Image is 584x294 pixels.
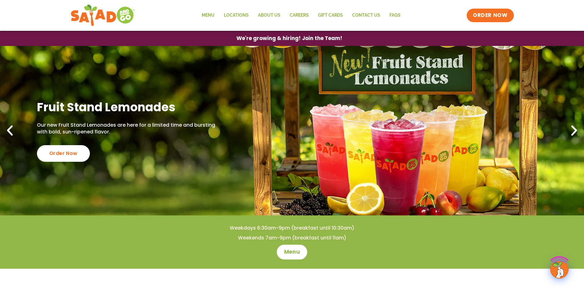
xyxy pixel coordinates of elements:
[313,8,348,22] a: GIFT CARDS
[37,122,217,136] p: Our new Fruit Stand Lemonades are here for a limited time and bursting with bold, sun-ripened fla...
[284,248,300,256] span: Menu
[37,145,90,162] div: Order Now
[219,8,253,22] a: Locations
[253,8,285,22] a: About Us
[277,245,307,259] a: Menu
[385,8,405,22] a: FAQs
[227,31,352,46] a: We're growing & hiring! Join the Team!
[467,9,514,22] a: ORDER NOW
[236,36,342,41] span: We're growing & hiring! Join the Team!
[348,8,385,22] a: Contact Us
[473,12,507,19] span: ORDER NOW
[70,3,135,28] img: new-SAG-logo-768×292
[285,8,313,22] a: Careers
[197,8,219,22] a: Menu
[197,8,405,22] nav: Menu
[37,100,217,115] h2: Fruit Stand Lemonades
[12,235,572,241] h4: Weekends 7am-9pm (breakfast until 11am)
[12,225,572,231] h4: Weekdays 6:30am-9pm (breakfast until 10:30am)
